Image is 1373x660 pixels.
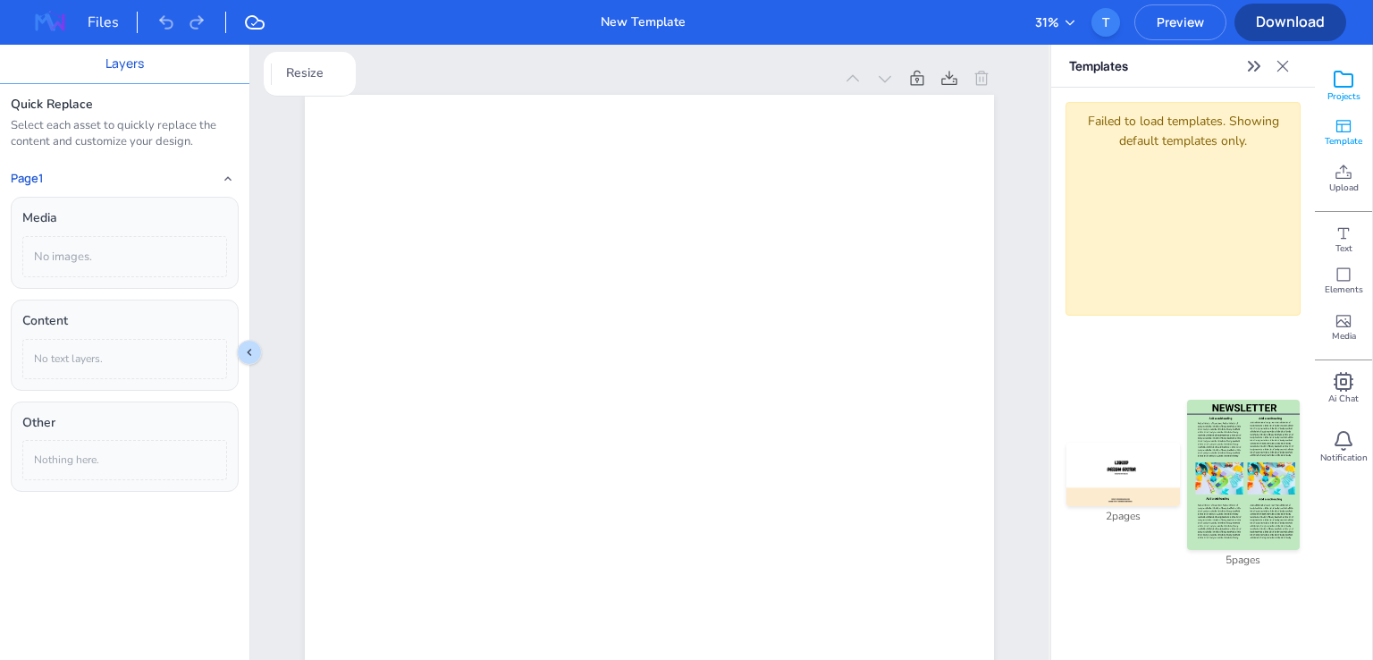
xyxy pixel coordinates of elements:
span: 2 pages [1106,508,1141,525]
span: Preview [1135,13,1226,30]
div: No text layers. [22,339,227,379]
span: Resize [282,63,327,83]
div: Nothing here. [22,440,227,480]
span: Upload [1329,182,1359,194]
div: Content [22,311,227,331]
p: Templates [1069,45,1240,88]
span: Ai Chat [1328,393,1359,405]
div: Failed to load templates. Showing default templates only. [1066,102,1301,316]
span: Template [1325,135,1362,148]
span: Notification [1320,452,1368,464]
img: Template 1 [1066,443,1179,506]
button: Download [1234,4,1346,41]
button: Open user menu [1091,8,1120,37]
div: No images. [22,236,227,278]
button: Preview [1134,4,1226,40]
button: Layers [105,54,144,73]
img: Template 2 [1187,400,1300,550]
img: MagazineWorks Logo [21,8,79,37]
div: Media [22,208,227,228]
button: Expand sidebar [1240,52,1268,80]
div: Quick Replace [11,95,239,114]
h4: Page 1 [11,172,43,186]
div: T [1091,8,1120,37]
div: Other [22,413,227,433]
span: Media [1332,330,1356,343]
button: 31% [1035,13,1077,32]
div: Page 1 [305,69,833,89]
div: Select each asset to quickly replace the content and customize your design. [11,118,239,150]
span: Elements [1325,283,1363,296]
span: Download [1234,12,1346,31]
button: Collapse [217,168,239,190]
div: New Template [601,13,686,32]
span: Text [1335,242,1352,255]
span: 5 pages [1226,552,1260,569]
button: Collapse sidebar [237,340,262,365]
span: Projects [1327,90,1360,103]
div: Files [88,12,138,33]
